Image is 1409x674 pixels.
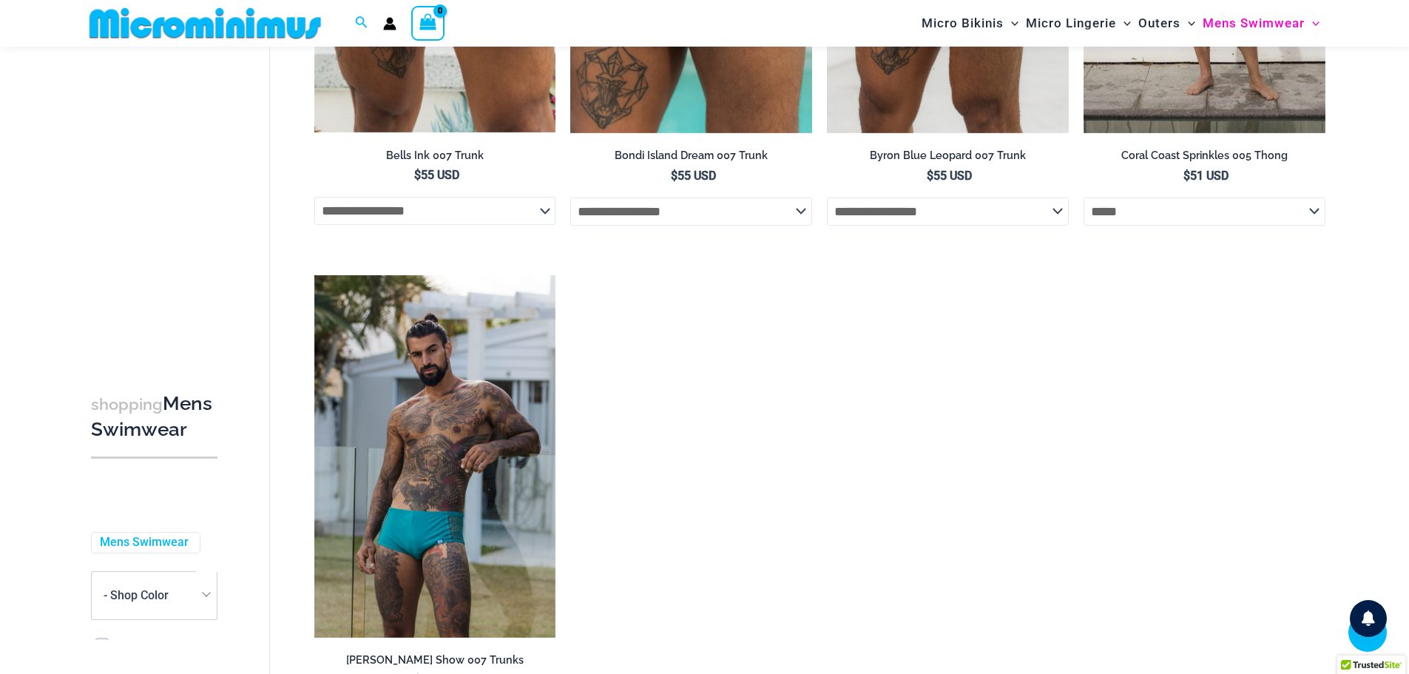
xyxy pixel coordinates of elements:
a: Bondi Island Dream 007 Trunk [570,149,812,168]
span: - Shop Color [104,588,169,602]
h2: Coral Coast Sprinkles 005 Thong [1084,149,1325,163]
a: Account icon link [383,17,396,30]
img: MM SHOP LOGO FLAT [84,7,327,40]
bdi: 55 USD [671,169,716,183]
a: Mens SwimwearMenu ToggleMenu Toggle [1199,4,1323,42]
a: Coral Coast Sprinkles 005 Thong [1084,149,1325,168]
span: $ [671,169,678,183]
span: shopping [91,395,163,414]
a: Mens Swimwear [100,535,189,550]
a: Micro LingerieMenu ToggleMenu Toggle [1022,4,1135,42]
a: OutersMenu ToggleMenu Toggle [1135,4,1199,42]
bdi: 55 USD [414,168,459,182]
bdi: 55 USD [927,169,972,183]
a: View Shopping Cart, empty [411,6,445,40]
h3: Mens Swimwear [91,391,217,442]
a: Sheer [115,638,146,653]
a: Search icon link [355,14,368,33]
span: $ [414,168,421,182]
span: Menu Toggle [1180,4,1195,42]
img: Byron Jade Show 007 Trunks 08 [314,275,556,638]
span: Micro Bikinis [922,4,1004,42]
bdi: 51 USD [1183,169,1229,183]
a: [PERSON_NAME] Show 007 Trunks [314,653,556,673]
span: Outers [1138,4,1180,42]
span: Micro Lingerie [1026,4,1116,42]
a: Bells Ink 007 Trunk [314,149,556,168]
span: - Shop Color [92,572,217,619]
nav: Site Navigation [916,2,1326,44]
span: Menu Toggle [1305,4,1320,42]
a: Byron Jade Show 007 Trunks 08Byron Jade Show 007 Trunks 09Byron Jade Show 007 Trunks 09 [314,275,556,638]
span: - Shop Color [91,571,217,620]
span: Mens Swimwear [1203,4,1305,42]
iframe: TrustedSite Certified [91,50,224,346]
a: Byron Blue Leopard 007 Trunk [827,149,1069,168]
span: Menu Toggle [1116,4,1131,42]
span: $ [1183,169,1190,183]
h2: Bondi Island Dream 007 Trunk [570,149,812,163]
h2: Byron Blue Leopard 007 Trunk [827,149,1069,163]
h2: Bells Ink 007 Trunk [314,149,556,163]
a: Micro BikinisMenu ToggleMenu Toggle [918,4,1022,42]
span: $ [927,169,933,183]
h2: [PERSON_NAME] Show 007 Trunks [314,653,556,667]
span: Menu Toggle [1004,4,1018,42]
